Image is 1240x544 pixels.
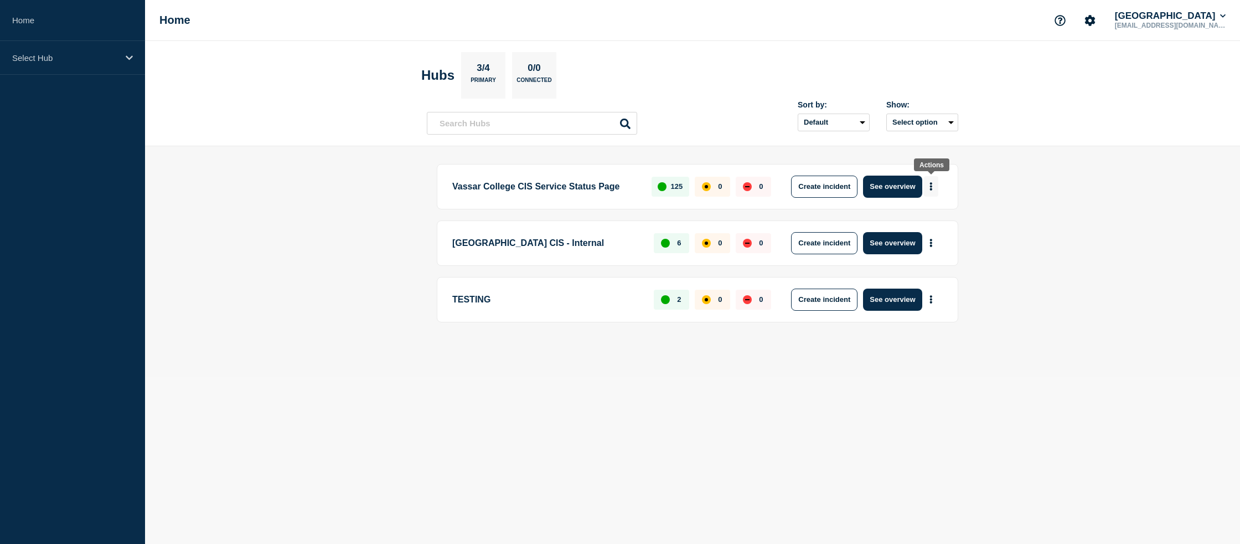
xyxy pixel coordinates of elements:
p: 125 [671,182,683,191]
div: down [743,239,752,248]
p: 0 [759,295,763,304]
p: 0 [759,239,763,247]
p: 0 [718,295,722,304]
p: 6 [677,239,681,247]
button: More actions [924,176,938,197]
div: down [743,295,752,304]
p: 0/0 [524,63,545,77]
button: More actions [924,233,938,253]
button: Create incident [791,289,857,311]
div: up [658,182,666,191]
select: Sort by [798,114,870,131]
button: See overview [863,176,922,198]
div: Actions [919,161,944,169]
p: Vassar College CIS Service Status Page [452,176,639,198]
div: Show: [886,100,958,109]
div: Sort by: [798,100,870,109]
p: 3/4 [473,63,494,77]
button: Support [1048,9,1072,32]
h2: Hubs [421,68,454,83]
button: See overview [863,232,922,254]
button: See overview [863,289,922,311]
p: 0 [718,182,722,191]
p: [EMAIL_ADDRESS][DOMAIN_NAME] [1113,22,1228,29]
p: Connected [516,77,551,89]
p: [GEOGRAPHIC_DATA] CIS - Internal [452,232,641,254]
p: 0 [759,182,763,191]
h1: Home [159,14,190,27]
button: [GEOGRAPHIC_DATA] [1113,11,1228,22]
button: Account settings [1078,9,1102,32]
p: TESTING [452,289,641,311]
p: 0 [718,239,722,247]
div: up [661,239,670,248]
button: Create incident [791,176,857,198]
p: Primary [471,77,496,89]
button: More actions [924,289,938,310]
div: affected [702,239,711,248]
div: up [661,295,670,304]
button: Create incident [791,232,857,254]
div: affected [702,295,711,304]
div: affected [702,182,711,191]
p: Select Hub [12,53,118,63]
div: down [743,182,752,191]
button: Select option [886,114,958,131]
p: 2 [677,295,681,304]
input: Search Hubs [427,112,637,135]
